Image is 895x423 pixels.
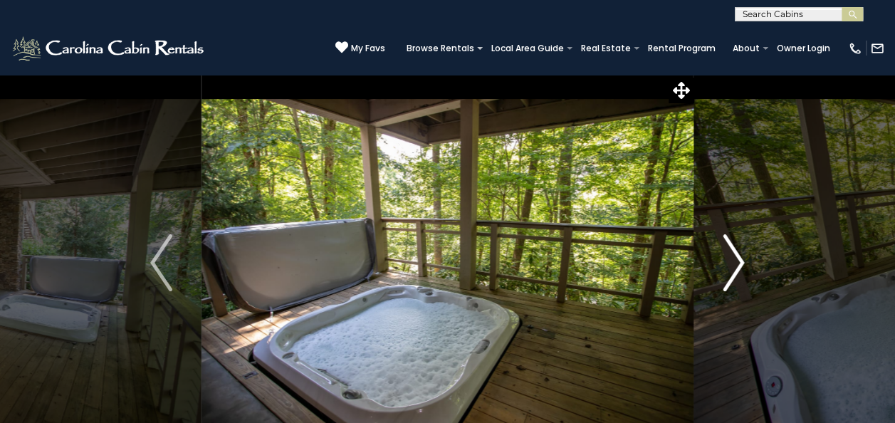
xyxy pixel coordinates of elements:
a: Real Estate [574,38,638,58]
img: arrow [150,234,172,291]
a: Rental Program [641,38,723,58]
img: arrow [723,234,744,291]
a: Browse Rentals [399,38,481,58]
a: Local Area Guide [484,38,571,58]
span: My Favs [351,42,385,55]
a: My Favs [335,41,385,56]
a: Owner Login [770,38,837,58]
img: phone-regular-white.png [848,41,862,56]
img: White-1-2.png [11,34,208,63]
img: mail-regular-white.png [870,41,884,56]
a: About [726,38,767,58]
